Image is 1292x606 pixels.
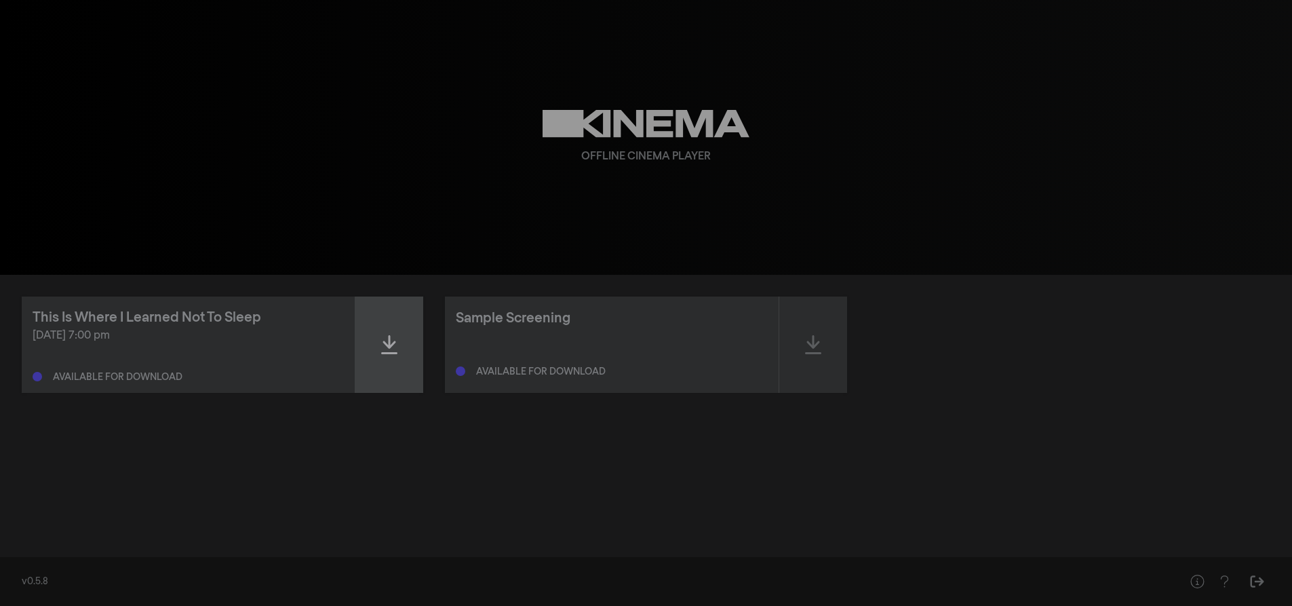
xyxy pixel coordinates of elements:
div: Sample Screening [456,308,570,328]
div: Available for download [53,373,182,382]
button: Help [1183,568,1211,595]
button: Sign Out [1243,568,1270,595]
div: [DATE] 7:00 pm [33,328,344,344]
div: This Is Where I Learned Not To Sleep [33,307,261,328]
button: Help [1211,568,1238,595]
div: Available for download [476,367,606,377]
div: v0.5.8 [22,575,1156,589]
div: Offline Cinema Player [581,149,711,165]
